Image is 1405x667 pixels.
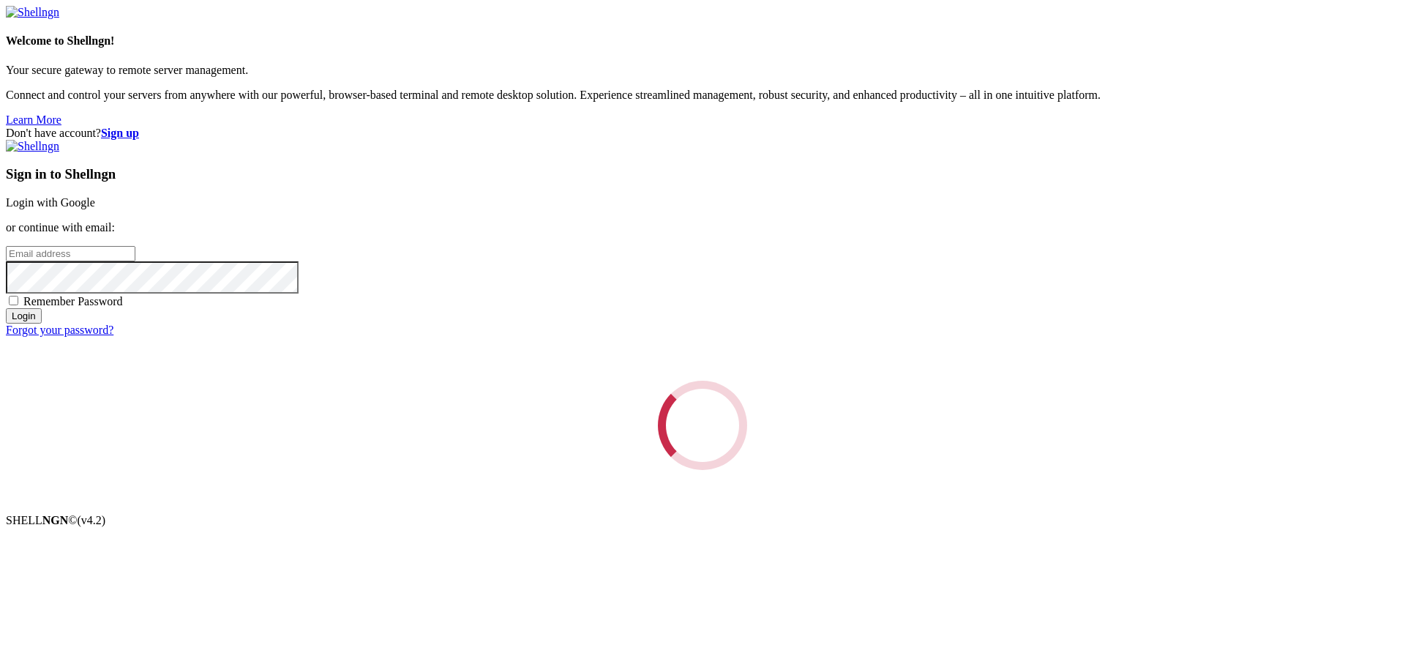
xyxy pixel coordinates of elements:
img: Shellngn [6,140,59,153]
h3: Sign in to Shellngn [6,166,1399,182]
a: Sign up [101,127,139,139]
p: or continue with email: [6,221,1399,234]
div: Don't have account? [6,127,1399,140]
input: Remember Password [9,296,18,305]
img: Shellngn [6,6,59,19]
input: Login [6,308,42,324]
div: Loading... [658,381,747,470]
h4: Welcome to Shellngn! [6,34,1399,48]
span: SHELL © [6,514,105,526]
b: NGN [42,514,69,526]
a: Learn More [6,113,61,126]
span: 4.2.0 [78,514,106,526]
a: Forgot your password? [6,324,113,336]
a: Login with Google [6,196,95,209]
p: Your secure gateway to remote server management. [6,64,1399,77]
input: Email address [6,246,135,261]
span: Remember Password [23,295,123,308]
p: Connect and control your servers from anywhere with our powerful, browser-based terminal and remo... [6,89,1399,102]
